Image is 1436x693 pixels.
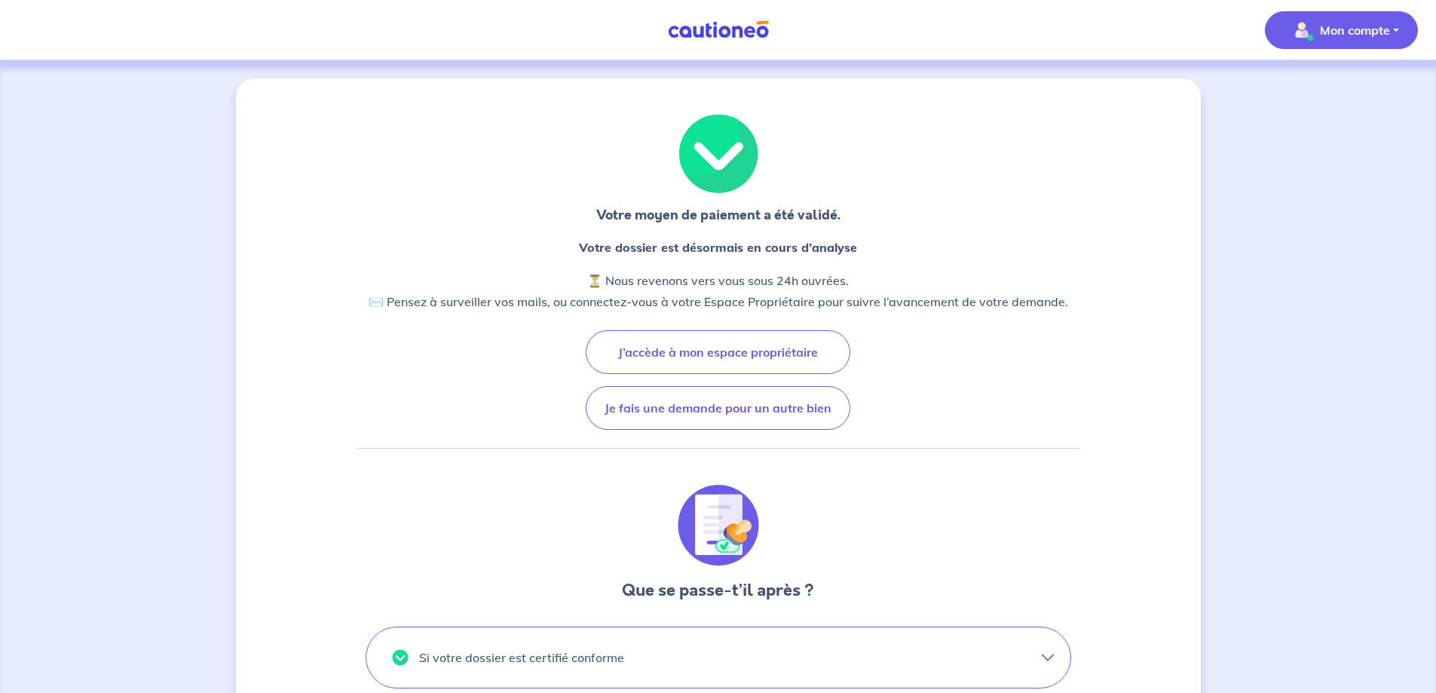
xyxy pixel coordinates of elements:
[586,386,850,430] button: Je fais une demande pour un autre bien
[392,650,409,666] img: illu_valid.svg
[678,115,759,193] img: illu_valid.svg
[662,20,775,39] img: Cautioneo
[1320,21,1390,39] p: Mon compte
[366,627,1070,688] button: illu_valid.svgSi votre dossier est certifié conforme
[369,270,1068,312] p: ⏳ Nous revenons vers vous sous 24h ouvrées. ✉️ Pensez à surveiller vos mails, ou connectez-vous à...
[1265,11,1418,49] button: illu_account_valid_menu.svgMon compte
[586,330,850,374] button: J’accède à mon espace propriétaire
[622,578,814,603] h3: Que se passe-t’il après ?
[1290,18,1314,42] img: illu_account_valid_menu.svg
[419,645,624,670] p: Si votre dossier est certifié conforme
[596,205,840,225] p: Votre moyen de paiement a été validé.
[579,240,857,255] strong: Votre dossier est désormais en cours d’analyse
[678,485,759,566] img: illu_document_valid.svg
